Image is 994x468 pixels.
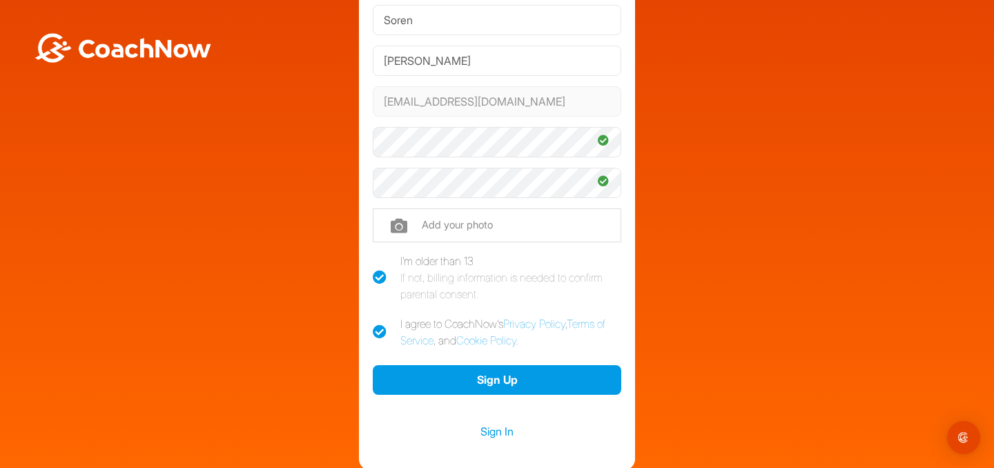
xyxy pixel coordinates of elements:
a: Sign In [373,422,621,440]
a: Terms of Service [400,317,605,347]
div: I'm older than 13 [400,253,621,302]
input: Email [373,86,621,117]
div: If not, billing information is needed to confirm parental consent. [400,269,621,302]
div: Open Intercom Messenger [947,421,980,454]
a: Cookie Policy [456,333,516,347]
input: First Name [373,5,621,35]
label: I agree to CoachNow's , , and . [373,315,621,349]
img: BwLJSsUCoWCh5upNqxVrqldRgqLPVwmV24tXu5FoVAoFEpwwqQ3VIfuoInZCoVCoTD4vwADAC3ZFMkVEQFDAAAAAElFTkSuQmCC [33,33,213,63]
a: Privacy Policy [503,317,565,331]
button: Sign Up [373,365,621,395]
input: Last Name [373,46,621,76]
